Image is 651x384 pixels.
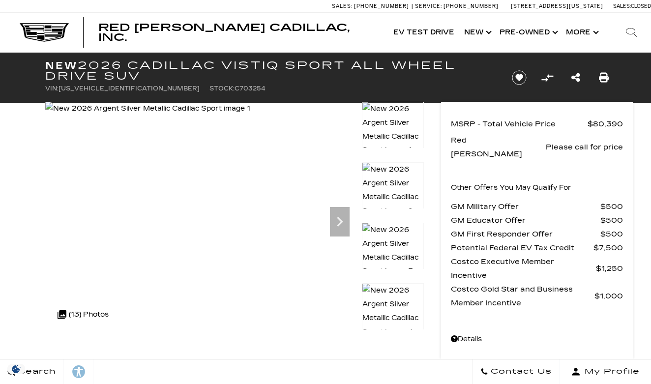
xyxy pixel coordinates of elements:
[209,85,235,92] span: Stock:
[451,200,623,213] a: GM Military Offer $500
[53,303,114,326] div: (13) Photos
[600,227,623,241] span: $500
[45,60,495,82] h1: 2026 Cadillac VISTIQ Sport All Wheel Drive SUV
[98,22,350,43] span: Red [PERSON_NAME] Cadillac, Inc.
[45,59,78,71] strong: New
[332,3,412,9] a: Sales: [PHONE_NUMBER]
[5,364,28,374] section: Click to Open Cookie Consent Modal
[593,241,623,255] span: $7,500
[473,359,560,384] a: Contact Us
[451,255,623,282] a: Costco Executive Member Incentive $1,250
[495,13,561,52] a: Pre-Owned
[600,213,623,227] span: $500
[581,365,640,379] span: My Profile
[5,364,28,374] img: Opt-Out Icon
[613,3,631,9] span: Sales:
[45,102,250,116] img: New 2026 Argent Silver Metallic Cadillac Sport image 1
[560,359,651,384] button: Open user profile menu
[451,282,623,310] a: Costco Gold Star and Business Member Incentive $1,000
[488,365,552,379] span: Contact Us
[451,332,623,346] a: Details
[451,241,593,255] span: Potential Federal EV Tax Credit
[362,162,424,218] img: New 2026 Argent Silver Metallic Cadillac Sport image 2
[594,289,623,303] span: $1,000
[546,140,623,154] span: Please call for price
[235,85,266,92] span: C703254
[451,213,600,227] span: GM Educator Offer
[354,3,409,9] span: [PHONE_NUMBER]
[451,181,571,195] p: Other Offers You May Qualify For
[362,102,424,158] img: New 2026 Argent Silver Metallic Cadillac Sport image 1
[444,3,499,9] span: [PHONE_NUMBER]
[451,117,588,131] span: MSRP - Total Vehicle Price
[596,262,623,275] span: $1,250
[330,207,350,236] div: Next
[511,3,603,9] a: [STREET_ADDRESS][US_STATE]
[451,213,623,227] a: GM Educator Offer $500
[599,71,609,85] a: Print this New 2026 Cadillac VISTIQ Sport All Wheel Drive SUV
[508,70,530,86] button: Save vehicle
[451,255,596,282] span: Costco Executive Member Incentive
[415,3,442,9] span: Service:
[451,227,600,241] span: GM First Responder Offer
[459,13,495,52] a: New
[332,3,353,9] span: Sales:
[412,3,501,9] a: Service: [PHONE_NUMBER]
[451,200,600,213] span: GM Military Offer
[540,70,555,85] button: Compare vehicle
[59,85,200,92] span: [US_VEHICLE_IDENTIFICATION_NUMBER]
[362,283,424,339] img: New 2026 Argent Silver Metallic Cadillac Sport image 4
[571,71,580,85] a: Share this New 2026 Cadillac VISTIQ Sport All Wheel Drive SUV
[561,13,602,52] button: More
[362,223,424,279] img: New 2026 Argent Silver Metallic Cadillac Sport image 3
[451,133,546,161] span: Red [PERSON_NAME]
[451,227,623,241] a: GM First Responder Offer $500
[388,13,459,52] a: EV Test Drive
[631,3,651,9] span: Closed
[451,133,623,161] a: Red [PERSON_NAME] Please call for price
[451,117,623,131] a: MSRP - Total Vehicle Price $80,390
[45,85,59,92] span: VIN:
[451,282,594,310] span: Costco Gold Star and Business Member Incentive
[588,117,623,131] span: $80,390
[98,23,379,42] a: Red [PERSON_NAME] Cadillac, Inc.
[451,241,623,255] a: Potential Federal EV Tax Credit $7,500
[15,365,56,379] span: Search
[600,200,623,213] span: $500
[20,23,69,42] img: Cadillac Dark Logo with Cadillac White Text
